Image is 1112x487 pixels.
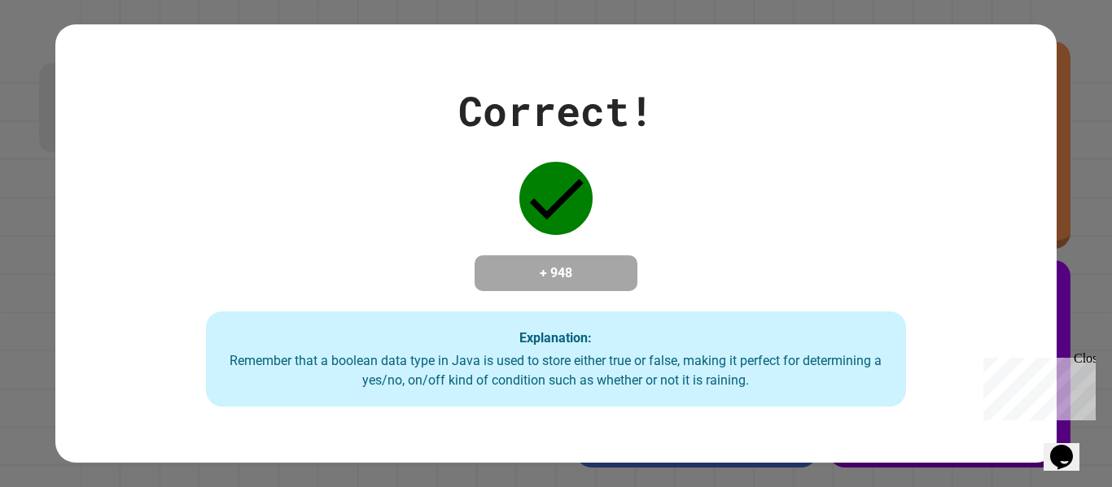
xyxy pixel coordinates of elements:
[977,351,1096,420] iframe: chat widget
[222,351,891,390] div: Remember that a boolean data type in Java is used to store either true or false, making it perfec...
[519,329,592,345] strong: Explanation:
[1044,422,1096,471] iframe: chat widget
[458,80,654,141] div: Correct!
[7,7,112,103] div: Chat with us now!Close
[491,263,621,283] h4: + 948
